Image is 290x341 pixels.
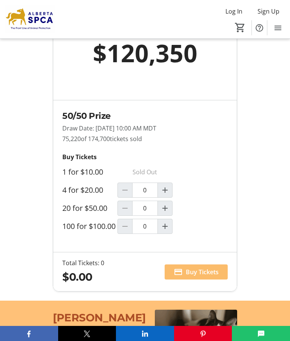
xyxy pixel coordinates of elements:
span: of 174,700 [81,135,110,143]
div: $120,350 [68,35,222,72]
strong: Buy Tickets [62,153,97,161]
img: Alberta SPCA's Logo [5,5,55,34]
p: Sold Out [117,165,173,180]
button: Cart [233,21,247,34]
button: Increment by one [158,220,172,234]
label: 100 for $100.00 [62,222,116,231]
button: Help [252,20,267,35]
button: LinkedIn [116,326,174,341]
div: Total Tickets: 0 [62,259,104,268]
button: Buy Tickets [165,265,228,280]
h2: 50/50 Prize [62,110,228,123]
button: Increment by one [158,201,172,216]
span: Buy Tickets [186,268,219,277]
span: Log In [225,7,242,16]
button: Increment by one [158,183,172,198]
p: 75,220 tickets sold [62,135,228,144]
span: Sign Up [258,7,279,16]
button: Menu [270,20,285,35]
button: Pinterest [174,326,232,341]
button: Log In [219,5,248,17]
button: Sign Up [251,5,285,17]
button: X [58,326,116,341]
label: 1 for $10.00 [62,168,103,177]
label: 4 for $20.00 [62,186,103,195]
span: [PERSON_NAME] Story [53,312,146,340]
div: $0.00 [62,269,104,285]
p: Draw Date: [DATE] 10:00 AM MDT [62,124,228,133]
button: SMS [232,326,290,341]
label: 20 for $50.00 [62,204,107,213]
